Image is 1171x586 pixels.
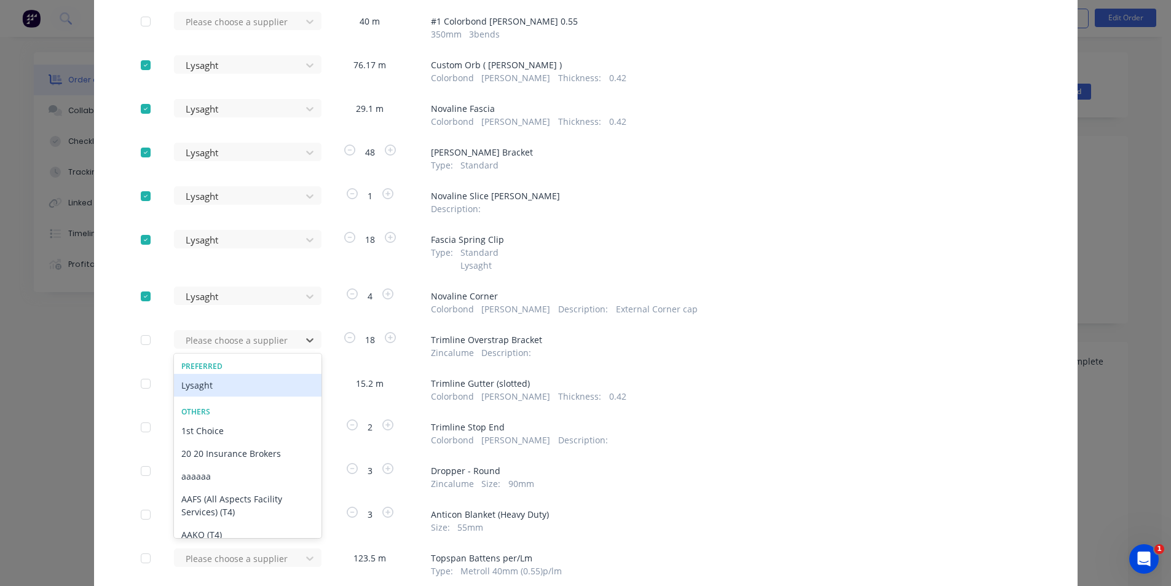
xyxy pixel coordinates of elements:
[609,71,626,84] span: 0.42
[481,390,550,403] span: [PERSON_NAME]
[431,521,450,534] span: Size :
[346,552,393,564] span: 123.5 m
[431,333,1031,346] span: Trimline Overstrap Bracket
[431,346,474,359] span: Zincalume
[174,361,321,372] div: Preferred
[460,246,499,272] span: Standard Lysaght
[431,246,453,272] span: Type :
[431,434,474,446] span: Colorbond
[481,71,550,84] span: [PERSON_NAME]
[431,202,481,215] span: Description :
[481,346,531,359] span: Description :
[558,71,601,84] span: Thickness :
[508,477,534,490] span: 90mm
[431,58,1031,71] span: Custom Orb ( [PERSON_NAME] )
[431,15,1031,28] span: # 1 Colorbond [PERSON_NAME] 0.55
[358,333,382,346] span: 18
[460,159,499,172] span: Standard
[431,71,474,84] span: Colorbond
[431,377,1031,390] span: Trimline Gutter (slotted)
[431,189,1031,202] span: Novaline Slice [PERSON_NAME]
[174,442,321,465] div: 20 20 Insurance Brokers
[431,477,474,490] span: Zincalume
[174,406,321,418] div: Others
[431,233,1031,246] span: Fascia Spring Clip
[431,159,453,172] span: Type :
[346,58,393,71] span: 76.17 m
[609,390,626,403] span: 0.42
[457,521,483,534] span: 55mm
[481,115,550,128] span: [PERSON_NAME]
[431,115,474,128] span: Colorbond
[358,146,382,159] span: 48
[558,390,601,403] span: Thickness :
[431,290,1031,303] span: Novaline Corner
[360,508,380,521] span: 3
[431,146,1031,159] span: [PERSON_NAME] Bracket
[558,434,608,446] span: Description :
[174,374,321,397] div: Lysaght
[360,421,380,434] span: 2
[360,189,380,202] span: 1
[358,233,382,246] span: 18
[174,488,321,523] div: AAFS (All Aspects Facility Services) (T4)
[174,419,321,442] div: 1st Choice
[431,303,474,315] span: Colorbond
[1129,544,1159,574] iframe: Intercom live chat
[481,477,500,490] span: Size :
[174,523,321,546] div: AAKO (T4)
[431,390,474,403] span: Colorbond
[469,28,500,41] span: 3 bends
[558,303,608,315] span: Description :
[481,434,550,446] span: [PERSON_NAME]
[360,464,380,477] span: 3
[431,508,1031,521] span: Anticon Blanket (Heavy Duty)
[431,464,1031,477] span: Dropper - Round
[352,15,387,28] span: 40 m
[431,421,1031,434] span: Trimline Stop End
[431,564,453,577] span: Type :
[360,290,380,303] span: 4
[431,28,462,41] span: 350 mm
[1154,544,1164,554] span: 1
[481,303,550,315] span: [PERSON_NAME]
[174,465,321,488] div: aaaaaa
[616,303,698,315] span: External Corner cap
[460,564,562,577] span: Metroll 40mm (0.55)p/lm
[558,115,601,128] span: Thickness :
[349,102,391,115] span: 29.1 m
[431,102,1031,115] span: Novaline Fascia
[609,115,626,128] span: 0.42
[349,377,391,390] span: 15.2 m
[431,552,1031,564] span: Topspan Battens per/Lm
